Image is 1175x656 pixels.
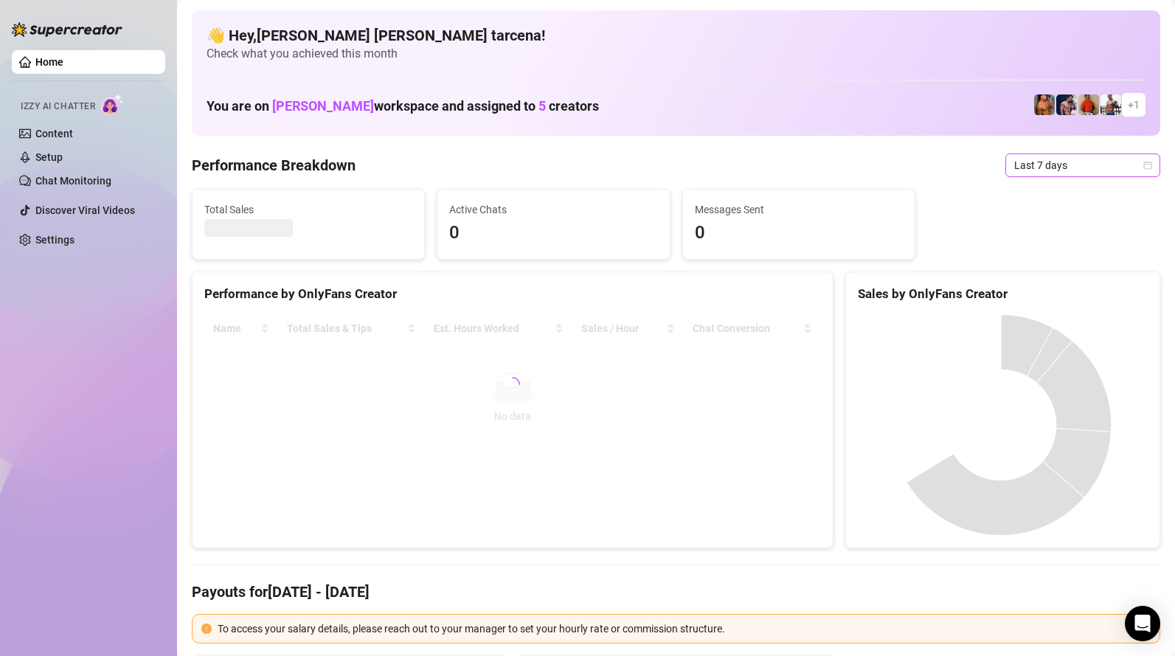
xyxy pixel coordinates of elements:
div: Open Intercom Messenger [1125,606,1160,641]
img: logo-BBDzfeDw.svg [12,22,122,37]
span: loading [502,374,523,395]
img: Justin [1078,94,1099,115]
img: Axel [1056,94,1077,115]
a: Settings [35,234,74,246]
span: Total Sales [204,201,412,218]
a: Chat Monitoring [35,175,111,187]
h4: 👋 Hey, [PERSON_NAME] [PERSON_NAME] tarcena ! [207,25,1145,46]
h4: Payouts for [DATE] - [DATE] [192,581,1160,602]
span: 0 [695,219,903,247]
div: To access your salary details, please reach out to your manager to set your hourly rate or commis... [218,621,1151,637]
span: [PERSON_NAME] [272,98,374,114]
span: Check what you achieved this month [207,46,1145,62]
a: Setup [35,151,63,163]
h1: You are on workspace and assigned to creators [207,98,599,114]
span: exclamation-circle [201,624,212,634]
span: Last 7 days [1014,154,1151,176]
a: Home [35,56,63,68]
div: Performance by OnlyFans Creator [204,284,821,304]
h4: Performance Breakdown [192,155,356,176]
div: Sales by OnlyFans Creator [858,284,1148,304]
img: JG [1034,94,1055,115]
span: + 1 [1128,97,1140,113]
span: 5 [538,98,546,114]
a: Discover Viral Videos [35,204,135,216]
span: calendar [1143,161,1152,170]
span: Messages Sent [695,201,903,218]
img: JUSTIN [1101,94,1121,115]
span: 0 [449,219,657,247]
span: Active Chats [449,201,657,218]
img: AI Chatter [101,94,124,115]
a: Content [35,128,73,139]
span: Izzy AI Chatter [21,100,95,114]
